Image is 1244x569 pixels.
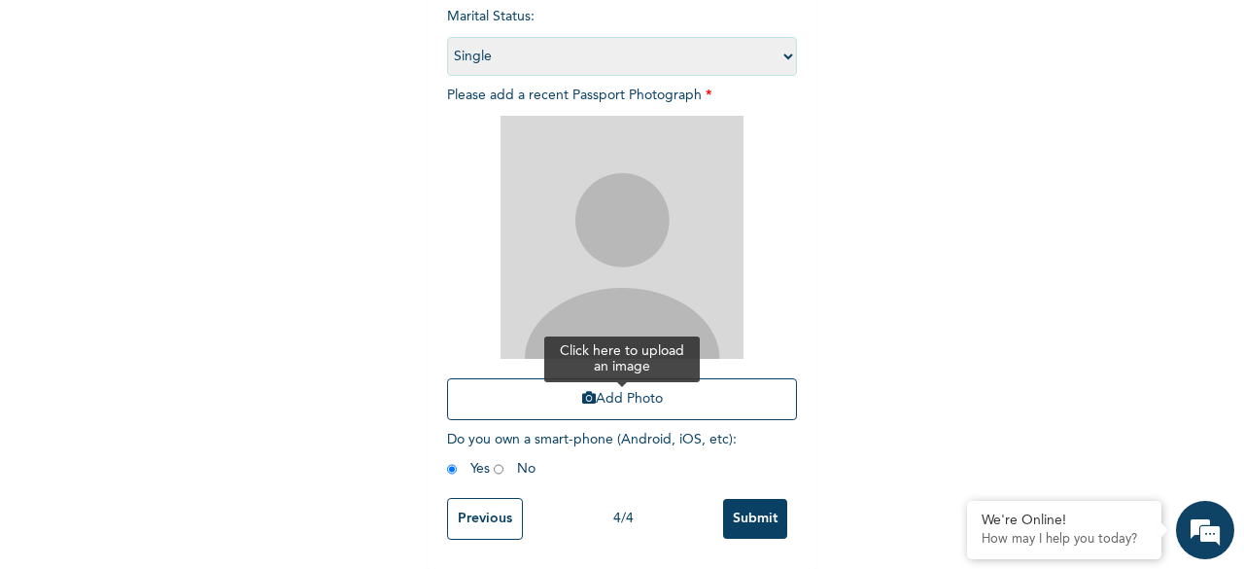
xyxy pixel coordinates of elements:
[190,471,371,531] div: FAQs
[319,10,365,56] div: Minimize live chat window
[10,403,370,471] textarea: Type your message and hit 'Enter'
[447,498,523,540] input: Previous
[447,10,797,63] span: Marital Status :
[10,505,190,518] span: Conversation
[447,378,797,420] button: Add Photo
[447,433,737,476] span: Do you own a smart-phone (Android, iOS, etc) : Yes No
[501,116,743,359] img: Crop
[101,109,327,134] div: Chat with us now
[982,532,1147,548] p: How may I help you today?
[113,181,268,377] span: We're online!
[982,513,1147,529] div: We're Online!
[447,89,797,430] span: Please add a recent Passport Photograph
[36,97,79,146] img: d_794563401_company_1708531726252_794563401
[523,509,723,529] div: 4 / 4
[723,499,787,539] input: Submit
